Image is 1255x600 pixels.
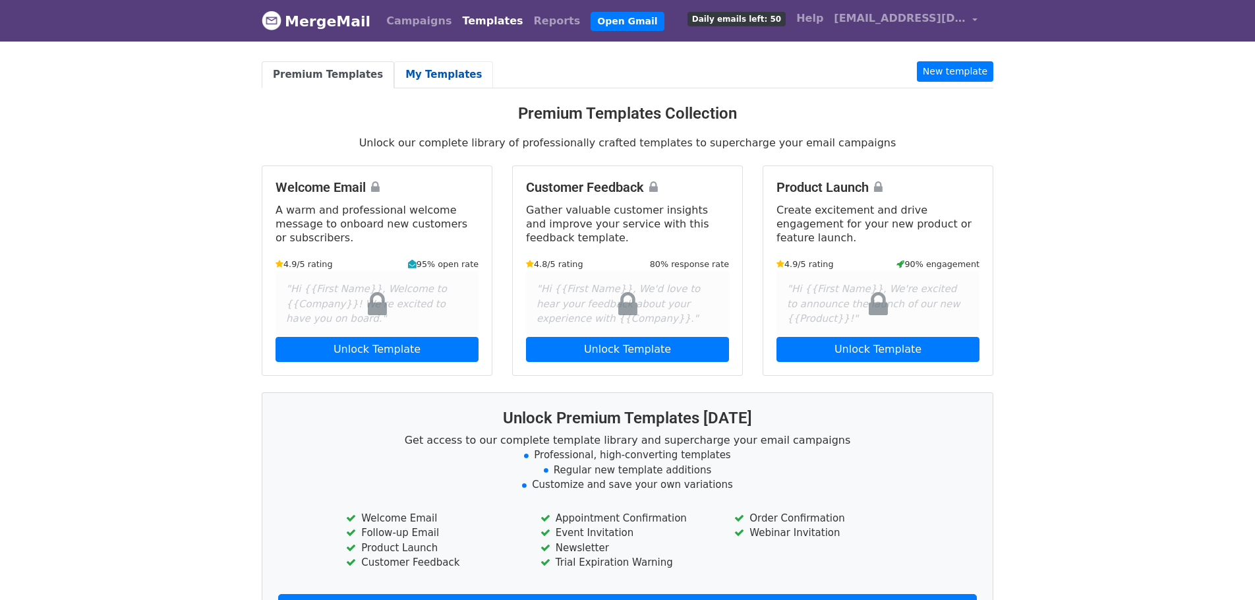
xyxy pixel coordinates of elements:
div: "Hi {{First Name}}, We're excited to announce the launch of our new {{Product}}!" [776,271,979,337]
a: Unlock Template [776,337,979,362]
small: 80% response rate [650,258,729,270]
small: 4.8/5 rating [526,258,583,270]
p: A warm and professional welcome message to onboard new customers or subscribers. [276,203,479,245]
a: Reports [529,8,586,34]
li: Event Invitation [540,525,715,541]
p: Get access to our complete template library and supercharge your email campaigns [278,433,977,447]
li: Webinar Invitation [734,525,908,541]
a: Templates [457,8,528,34]
li: Customer Feedback [346,555,520,570]
small: 4.9/5 rating [276,258,333,270]
small: 95% open rate [408,258,479,270]
li: Order Confirmation [734,511,908,526]
li: Welcome Email [346,511,520,526]
p: Unlock our complete library of professionally crafted templates to supercharge your email campaigns [262,136,993,150]
a: Campaigns [381,8,457,34]
a: Help [791,5,829,32]
li: Regular new template additions [278,463,977,478]
li: Trial Expiration Warning [540,555,715,570]
img: MergeMail logo [262,11,281,30]
a: MergeMail [262,7,370,35]
h4: Welcome Email [276,179,479,195]
small: 90% engagement [896,258,979,270]
h4: Customer Feedback [526,179,729,195]
h3: Unlock Premium Templates [DATE] [278,409,977,428]
span: Daily emails left: 50 [687,12,786,26]
li: Newsletter [540,541,715,556]
a: Open Gmail [591,12,664,31]
h3: Premium Templates Collection [262,104,993,123]
small: 4.9/5 rating [776,258,834,270]
li: Customize and save your own variations [278,477,977,493]
h4: Product Launch [776,179,979,195]
iframe: Chat Widget [1189,537,1255,600]
a: [EMAIL_ADDRESS][DOMAIN_NAME] [829,5,983,36]
a: New template [917,61,993,82]
a: Daily emails left: 50 [682,5,791,32]
div: "Hi {{First Name}}, Welcome to {{Company}}! We're excited to have you on board." [276,271,479,337]
a: Premium Templates [262,61,394,88]
a: Unlock Template [276,337,479,362]
li: Follow-up Email [346,525,520,541]
li: Professional, high-converting templates [278,448,977,463]
a: My Templates [394,61,493,88]
a: Unlock Template [526,337,729,362]
p: Create excitement and drive engagement for your new product or feature launch. [776,203,979,245]
p: Gather valuable customer insights and improve your service with this feedback template. [526,203,729,245]
div: "Hi {{First Name}}, We'd love to hear your feedback about your experience with {{Company}}." [526,271,729,337]
li: Product Launch [346,541,520,556]
li: Appointment Confirmation [540,511,715,526]
span: [EMAIL_ADDRESS][DOMAIN_NAME] [834,11,966,26]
